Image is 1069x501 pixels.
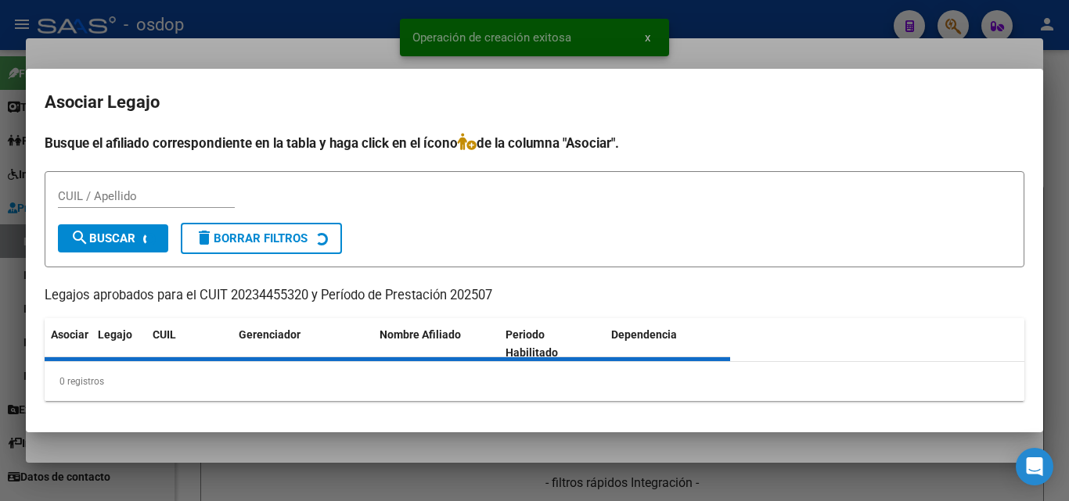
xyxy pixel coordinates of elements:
[611,328,677,341] span: Dependencia
[373,318,499,370] datatable-header-cell: Nombre Afiliado
[45,286,1024,306] p: Legajos aprobados para el CUIT 20234455320 y Período de Prestación 202507
[153,328,176,341] span: CUIL
[181,223,342,254] button: Borrar Filtros
[58,224,168,252] button: Buscar
[45,362,1024,401] div: 0 registros
[45,88,1024,117] h2: Asociar Legajo
[499,318,605,370] datatable-header-cell: Periodo Habilitado
[195,228,214,247] mat-icon: delete
[70,228,89,247] mat-icon: search
[146,318,232,370] datatable-header-cell: CUIL
[195,231,308,245] span: Borrar Filtros
[51,328,88,341] span: Asociar
[605,318,731,370] datatable-header-cell: Dependencia
[239,328,301,341] span: Gerenciador
[1016,448,1053,485] div: Open Intercom Messenger
[45,133,1024,153] h4: Busque el afiliado correspondiente en la tabla y haga click en el ícono de la columna "Asociar".
[380,328,461,341] span: Nombre Afiliado
[506,328,558,359] span: Periodo Habilitado
[45,318,92,370] datatable-header-cell: Asociar
[232,318,373,370] datatable-header-cell: Gerenciador
[70,231,135,245] span: Buscar
[98,328,132,341] span: Legajo
[92,318,146,370] datatable-header-cell: Legajo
